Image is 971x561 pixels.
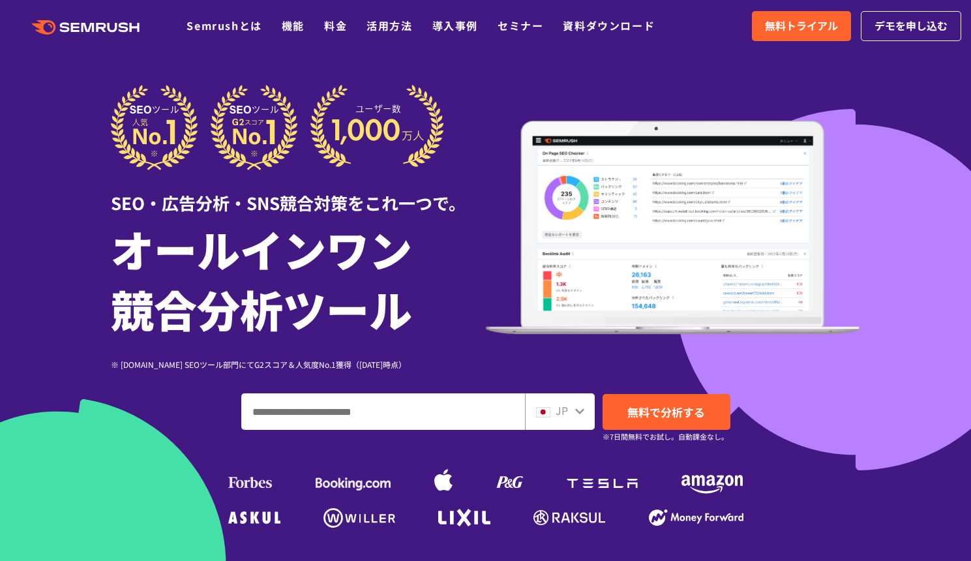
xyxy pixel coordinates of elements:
[498,18,543,33] a: セミナー
[627,404,705,420] span: 無料で分析する
[603,431,728,443] small: ※7日間無料でお試し。自動課金なし。
[111,219,486,339] h1: オールインワン 競合分析ツール
[563,18,655,33] a: 資料ダウンロード
[111,170,486,215] div: SEO・広告分析・SNS競合対策をこれ一つで。
[242,394,524,429] input: ドメイン、キーワードまたはURLを入力してください
[432,18,478,33] a: 導入事例
[861,11,961,41] a: デモを申し込む
[187,18,261,33] a: Semrushとは
[366,18,412,33] a: 活用方法
[874,18,948,35] span: デモを申し込む
[324,18,347,33] a: 料金
[765,18,838,35] span: 無料トライアル
[603,394,730,430] a: 無料で分析する
[111,358,486,371] div: ※ [DOMAIN_NAME] SEOツール部門にてG2スコア＆人気度No.1獲得（[DATE]時点）
[556,402,568,418] span: JP
[752,11,851,41] a: 無料トライアル
[282,18,305,33] a: 機能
